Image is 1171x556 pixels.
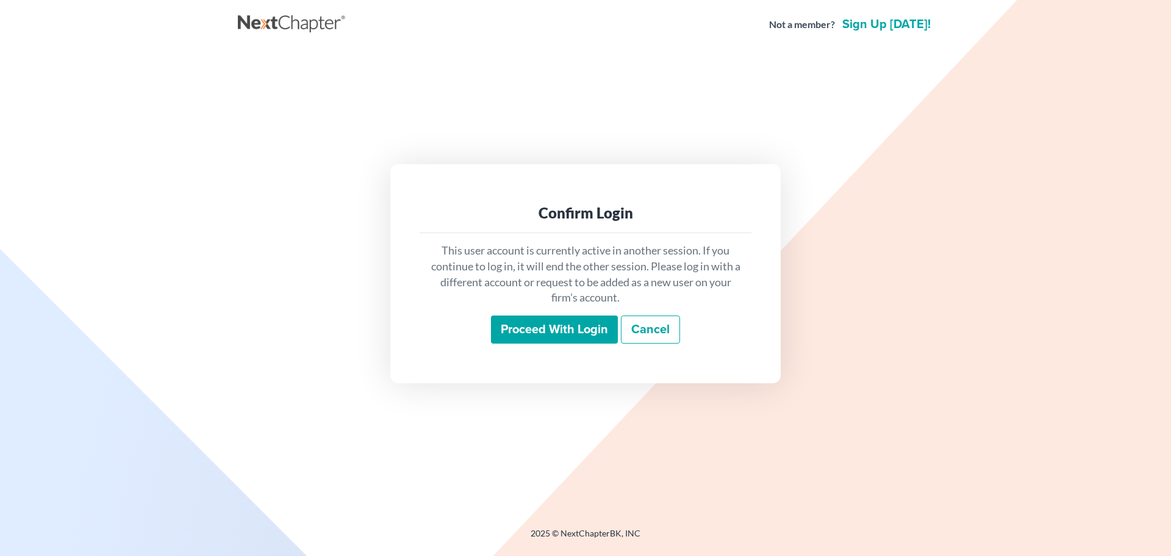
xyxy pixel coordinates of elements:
[238,527,933,549] div: 2025 © NextChapterBK, INC
[429,203,742,223] div: Confirm Login
[769,18,835,32] strong: Not a member?
[621,316,680,344] a: Cancel
[429,243,742,306] p: This user account is currently active in another session. If you continue to log in, it will end ...
[840,18,933,31] a: Sign up [DATE]!
[491,316,618,344] input: Proceed with login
